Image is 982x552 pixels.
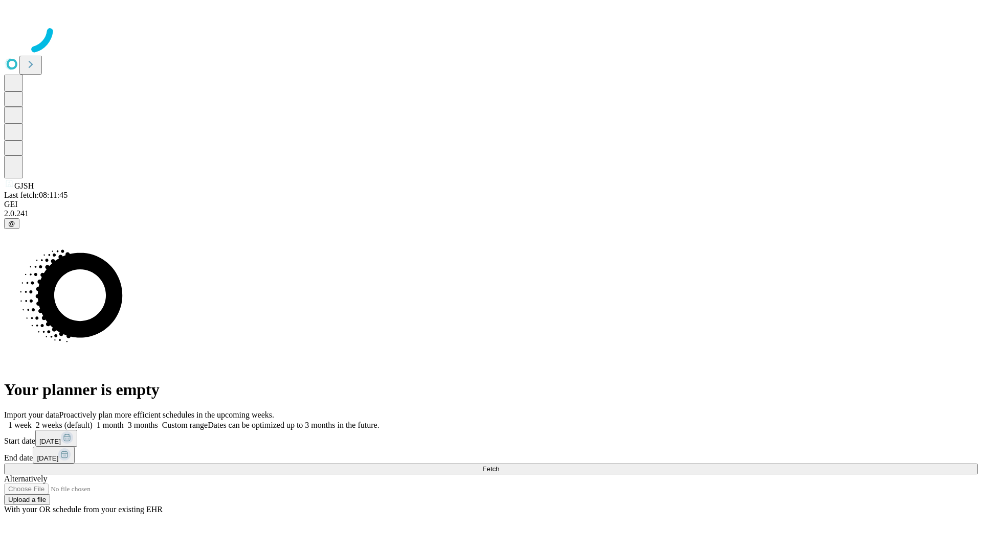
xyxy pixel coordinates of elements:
[4,200,978,209] div: GEI
[4,410,59,419] span: Import your data
[4,447,978,464] div: End date
[33,447,75,464] button: [DATE]
[59,410,274,419] span: Proactively plan more efficient schedules in the upcoming weeks.
[36,421,93,429] span: 2 weeks (default)
[4,494,50,505] button: Upload a file
[8,220,15,227] span: @
[14,181,34,190] span: GJSH
[4,474,47,483] span: Alternatively
[37,454,58,462] span: [DATE]
[8,421,32,429] span: 1 week
[482,465,499,473] span: Fetch
[4,505,163,514] span: With your OR schedule from your existing EHR
[162,421,208,429] span: Custom range
[208,421,379,429] span: Dates can be optimized up to 3 months in the future.
[35,430,77,447] button: [DATE]
[4,430,978,447] div: Start date
[97,421,124,429] span: 1 month
[4,464,978,474] button: Fetch
[4,380,978,399] h1: Your planner is empty
[4,191,68,199] span: Last fetch: 08:11:45
[4,209,978,218] div: 2.0.241
[39,438,61,445] span: [DATE]
[128,421,158,429] span: 3 months
[4,218,19,229] button: @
